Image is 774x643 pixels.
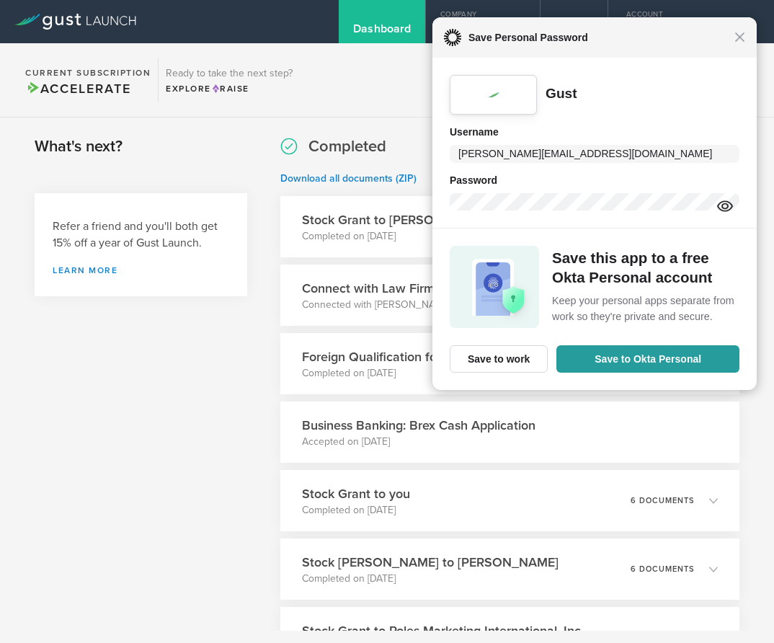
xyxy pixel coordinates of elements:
h6: Password [450,172,739,189]
span: Close [734,32,745,43]
button: Save to Okta Personal [556,345,739,373]
h6: Username [450,123,739,141]
h5: Save this app to a free Okta Personal account [552,249,735,287]
button: Save to work [450,345,548,373]
span: Keep your personal apps separate from work so they're private and secure. [552,293,735,324]
img: zJtXHMAAAAGSURBVAMATyaXITu8FdQAAAAASUVORK5CYII= [488,89,499,101]
div: Gust [546,85,577,103]
span: Save Personal Password [461,29,734,46]
div: Dashboard [353,22,411,43]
